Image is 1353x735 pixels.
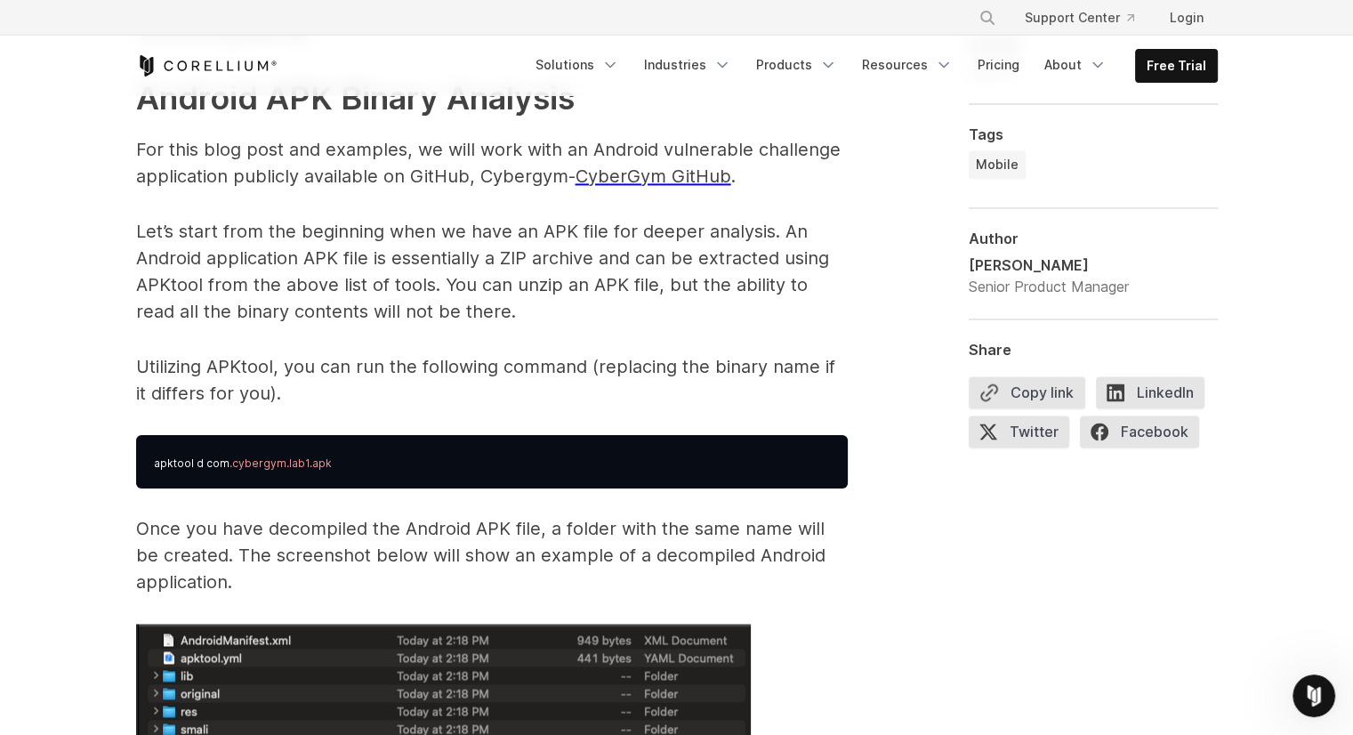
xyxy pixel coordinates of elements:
a: LinkedIn [1096,376,1215,416]
a: About [1034,49,1117,81]
span: .cybergym.lab1.apk [230,456,332,470]
div: [PERSON_NAME] [969,254,1129,276]
a: CyberGym GitHub [576,166,731,187]
span: apktool d com [154,456,230,470]
a: Facebook [1080,416,1210,455]
span: Facebook [1080,416,1199,448]
strong: Android APK Binary Analysis [136,78,575,117]
div: Navigation Menu [525,49,1218,83]
a: Support Center [1011,2,1148,34]
p: Utilizing APKtool, you can run the following command (replacing the binary name if it differs for... [136,353,848,407]
span: LinkedIn [1096,376,1204,408]
div: Senior Product Manager [969,276,1129,297]
iframe: Intercom live chat [1293,674,1335,717]
button: Search [971,2,1003,34]
a: Solutions [525,49,630,81]
p: Once you have decompiled the Android APK file, a folder with the same name will be created. The s... [136,515,848,595]
a: Free Trial [1136,50,1217,82]
a: Login [1156,2,1218,34]
a: Resources [851,49,963,81]
a: Twitter [969,416,1080,455]
div: Share [969,341,1218,359]
a: Products [745,49,848,81]
a: Industries [633,49,742,81]
a: Pricing [967,49,1030,81]
span: Mobile [976,156,1019,174]
div: Navigation Menu [957,2,1218,34]
button: Copy link [969,376,1085,408]
p: For this blog post and examples, we will work with an Android vulnerable challenge application pu... [136,136,848,190]
p: Let’s start from the beginning when we have an APK file for deeper analysis. An Android applicati... [136,218,848,325]
div: Author [969,230,1218,247]
a: Corellium Home [136,55,278,77]
a: Mobile [969,150,1026,179]
span: Twitter [969,416,1069,448]
div: Tags [969,125,1218,143]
